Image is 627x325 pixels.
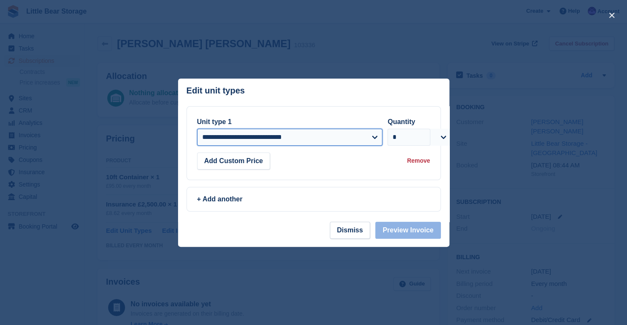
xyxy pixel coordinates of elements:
[387,118,415,125] label: Quantity
[197,153,270,170] button: Add Custom Price
[197,194,430,204] div: + Add another
[187,187,441,212] a: + Add another
[197,118,232,125] label: Unit type 1
[187,86,245,96] p: Edit unit types
[375,222,440,239] button: Preview Invoice
[605,8,619,22] button: close
[407,156,430,165] div: Remove
[330,222,370,239] button: Dismiss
